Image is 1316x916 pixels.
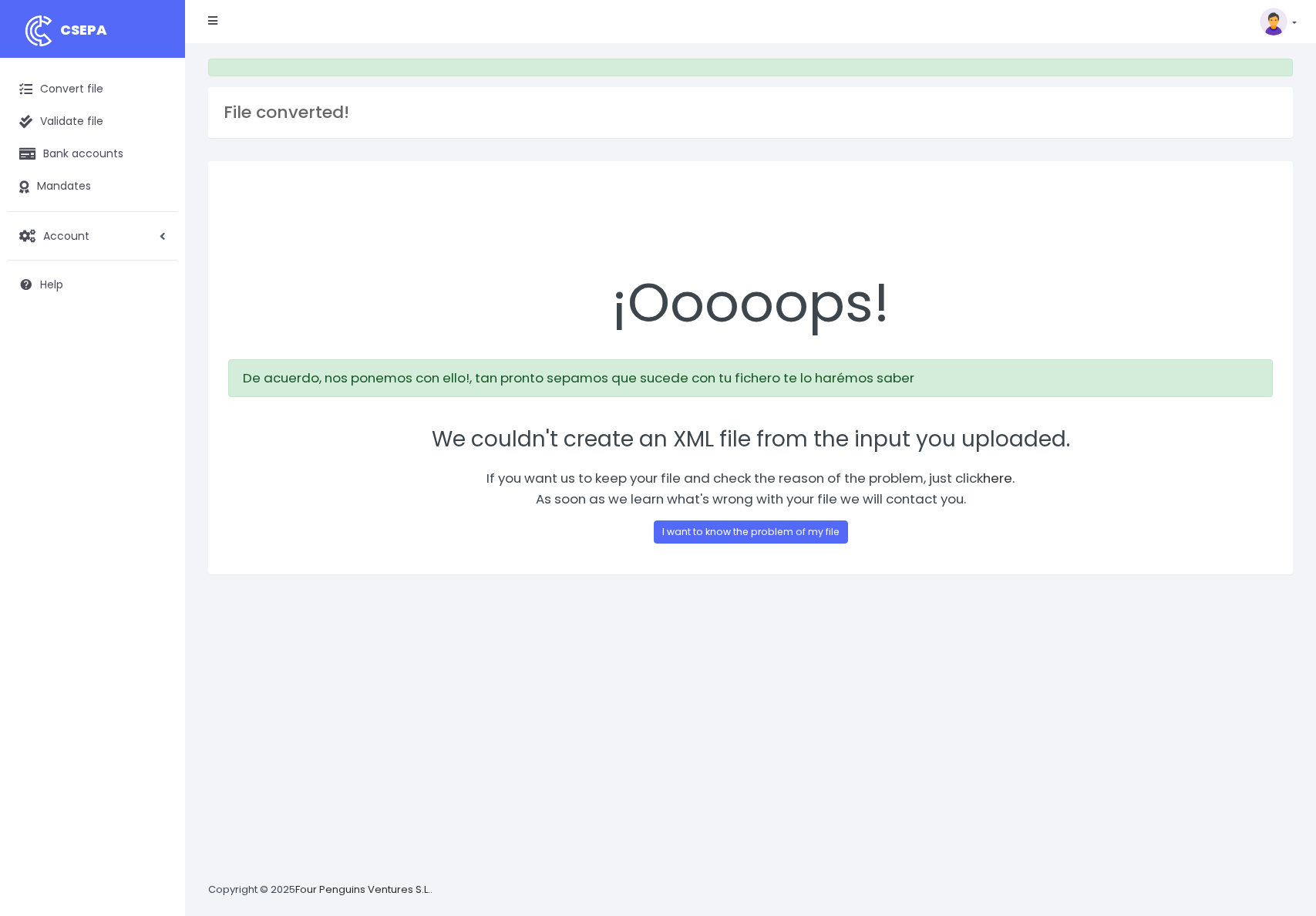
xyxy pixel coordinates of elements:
[228,423,1273,457] p: We couldn't create an XML file from the input you uploaded.
[8,73,177,106] a: Convert file
[8,220,177,252] a: Account
[295,882,430,897] a: Four Penguins Ventures S.L.
[8,170,177,203] a: Mandates
[208,882,432,898] p: Copyright © 2025 .
[8,268,177,301] a: Help
[40,276,63,291] span: Help
[60,20,107,39] span: CSEPA
[228,181,1273,343] div: ¡Ooooops!
[1260,8,1287,35] img: profile
[19,12,58,50] img: logo
[983,469,1012,487] a: here
[228,359,1273,396] div: De acuerdo, nos ponemos con ello!, tan pronto sepamos que sucede con tu fichero te lo harémos saber
[228,468,1273,510] p: If you want us to keep your file and check the reason of the problem, just click . As soon as we ...
[43,227,89,243] span: Account
[8,106,177,138] a: Validate file
[224,103,1277,123] h3: File converted!
[8,138,177,170] a: Bank accounts
[654,520,848,544] a: I want to know the problem of my file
